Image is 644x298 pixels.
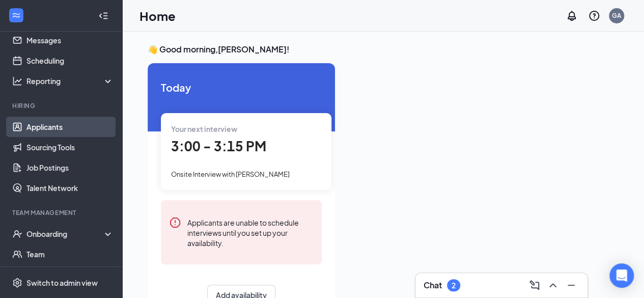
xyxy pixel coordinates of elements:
div: Switch to admin view [26,278,98,288]
h3: 👋 Good morning, [PERSON_NAME] ! [148,44,619,55]
div: Onboarding [26,229,105,239]
svg: ComposeMessage [528,279,541,291]
h3: Chat [424,280,442,291]
span: Onsite Interview with [PERSON_NAME] [171,170,290,178]
div: Hiring [12,101,111,110]
span: Your next interview [171,124,237,133]
a: Sourcing Tools [26,137,114,157]
button: ComposeMessage [526,277,543,293]
a: Documents [26,264,114,285]
a: Job Postings [26,157,114,178]
svg: Analysis [12,76,22,86]
svg: Settings [12,278,22,288]
span: Today [161,79,322,95]
h1: Home [139,7,176,24]
div: Applicants are unable to schedule interviews until you set up your availability. [187,216,314,248]
svg: ChevronUp [547,279,559,291]
div: Reporting [26,76,114,86]
a: Team [26,244,114,264]
svg: Collapse [98,11,108,21]
div: 2 [452,281,456,290]
div: Team Management [12,208,111,217]
div: GA [612,11,621,20]
svg: Notifications [566,10,578,22]
svg: Error [169,216,181,229]
button: ChevronUp [545,277,561,293]
svg: QuestionInfo [588,10,600,22]
a: Messages [26,30,114,50]
svg: Minimize [565,279,577,291]
button: Minimize [563,277,579,293]
a: Talent Network [26,178,114,198]
div: Open Intercom Messenger [609,263,634,288]
span: 3:00 - 3:15 PM [171,138,266,154]
a: Scheduling [26,50,114,71]
svg: UserCheck [12,229,22,239]
a: Applicants [26,117,114,137]
svg: WorkstreamLogo [11,10,21,20]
